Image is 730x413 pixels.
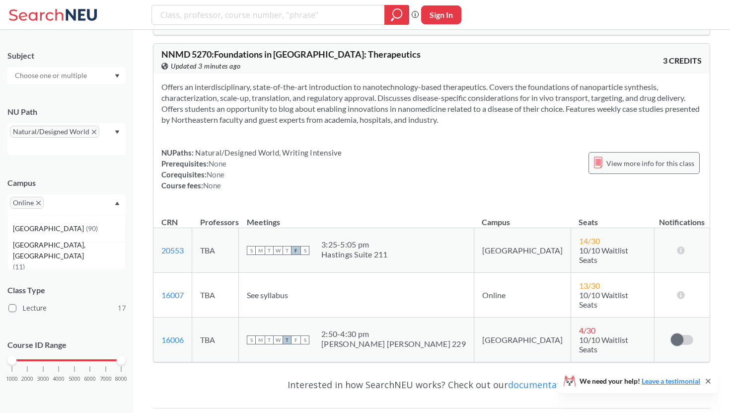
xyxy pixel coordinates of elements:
span: [GEOGRAPHIC_DATA], [GEOGRAPHIC_DATA] [13,240,125,261]
span: 5000 [69,376,80,382]
td: [GEOGRAPHIC_DATA] [474,228,571,273]
svg: magnifying glass [391,8,403,22]
span: S [300,335,309,344]
svg: Dropdown arrow [115,74,120,78]
div: Natural/Designed WorldX to remove pillDropdown arrow [7,123,126,155]
span: Updated 3 minutes ago [171,61,241,72]
span: T [283,246,292,255]
span: S [300,246,309,255]
span: 10/10 Waitlist Seats [579,290,628,309]
svg: X to remove pill [92,130,96,134]
span: M [256,335,265,344]
span: Natural/Designed World, Writing Intensive [194,148,342,157]
span: We need your help! [580,378,700,385]
div: [PERSON_NAME] [PERSON_NAME] 229 [321,339,466,349]
span: M [256,246,265,255]
th: Notifications [654,207,710,228]
button: Sign In [421,5,461,24]
div: Campus [7,177,126,188]
div: OnlineX to remove pillDropdown arrow[GEOGRAPHIC_DATA](90)[GEOGRAPHIC_DATA], [GEOGRAPHIC_DATA](11) [7,194,126,215]
span: View more info for this class [606,157,694,169]
span: 3 CREDITS [663,55,702,66]
a: Leave a testimonial [642,377,700,385]
div: 2:50 - 4:30 pm [321,329,466,339]
a: documentation! [508,379,576,391]
span: F [292,246,300,255]
a: 16006 [161,335,184,344]
span: 13 / 30 [579,281,600,290]
span: 4 / 30 [579,326,595,335]
th: Seats [571,207,654,228]
th: Professors [192,207,239,228]
span: 4000 [53,376,65,382]
th: Campus [474,207,571,228]
div: Hastings Suite 211 [321,249,388,259]
div: Subject [7,50,126,61]
span: T [265,335,274,344]
span: [GEOGRAPHIC_DATA] [13,223,86,234]
span: See syllabus [247,290,288,300]
input: Choose one or multiple [10,70,93,82]
span: 8000 [115,376,127,382]
section: Offers an interdisciplinary, state-of-the-art introduction to nanotechnology-based therapeutics. ... [161,82,702,125]
svg: Dropdown arrow [115,130,120,134]
td: TBA [192,273,239,318]
span: Natural/Designed WorldX to remove pill [10,126,99,138]
span: None [207,170,224,179]
span: W [274,335,283,344]
span: OnlineX to remove pill [10,197,44,209]
span: 10/10 Waitlist Seats [579,246,628,264]
div: magnifying glass [384,5,409,25]
td: TBA [192,228,239,273]
div: NUPaths: Prerequisites: Corequisites: Course fees: [161,147,342,191]
span: ( 90 ) [86,224,98,233]
span: ( 11 ) [13,262,25,271]
input: Class, professor, course number, "phrase" [159,6,377,23]
div: Dropdown arrow [7,67,126,84]
td: Online [474,273,571,318]
span: 10/10 Waitlist Seats [579,335,628,354]
span: 1000 [6,376,18,382]
span: F [292,335,300,344]
svg: X to remove pill [36,201,41,205]
td: TBA [192,318,239,362]
span: S [247,246,256,255]
span: None [209,159,226,168]
td: [GEOGRAPHIC_DATA] [474,318,571,362]
svg: Dropdown arrow [115,201,120,205]
span: S [247,335,256,344]
span: None [203,181,221,190]
label: Lecture [8,302,126,315]
span: 17 [118,303,126,314]
a: 16007 [161,290,184,300]
span: NNMD 5270 : Foundations in [GEOGRAPHIC_DATA]: Therapeutics [161,49,421,60]
div: Interested in how SearchNEU works? Check out our [153,370,710,399]
div: 3:25 - 5:05 pm [321,240,388,249]
div: NU Path [7,106,126,117]
span: T [265,246,274,255]
span: 2000 [21,376,33,382]
p: Course ID Range [7,339,126,351]
span: 6000 [84,376,96,382]
div: CRN [161,217,178,228]
span: 3000 [37,376,49,382]
span: T [283,335,292,344]
span: W [274,246,283,255]
span: 7000 [100,376,112,382]
th: Meetings [239,207,474,228]
a: 20553 [161,246,184,255]
span: 14 / 30 [579,236,600,246]
span: Class Type [7,285,126,296]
